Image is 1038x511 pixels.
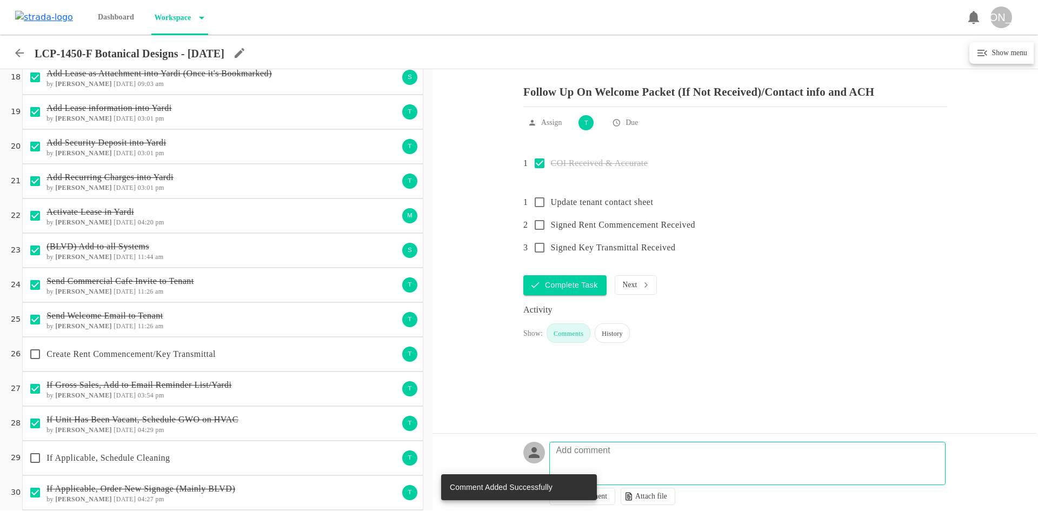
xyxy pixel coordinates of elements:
[46,102,398,115] p: Add Lease information into Yardi
[55,391,112,399] b: [PERSON_NAME]
[523,218,528,231] p: 2
[46,482,398,495] p: If Applicable, Order New Signage (Mainly BLVD)
[55,288,112,295] b: [PERSON_NAME]
[523,328,543,343] div: Show:
[401,242,418,259] div: S
[541,117,562,128] p: Assign
[55,115,112,122] b: [PERSON_NAME]
[986,2,1016,32] button: [PERSON_NAME]
[46,149,398,157] h6: by [DATE] 03:01 pm
[55,218,112,226] b: [PERSON_NAME]
[523,157,528,170] p: 1
[46,413,398,426] p: If Unit Has Been Vacant, Schedule GWO on HVAC
[401,276,418,294] div: T
[11,244,21,256] p: 23
[46,171,398,184] p: Add Recurring Charges into Yardi
[11,175,21,187] p: 21
[46,309,398,322] p: Send Welcome Email to Tenant
[401,415,418,432] div: T
[11,141,21,152] p: 20
[551,196,654,209] p: Update tenant contact sheet
[46,115,398,122] h6: by [DATE] 03:01 pm
[46,136,398,149] p: Add Security Deposit into Yardi
[46,348,398,361] p: Create Rent Commencement/Key Transmittal
[626,117,638,128] p: Due
[450,477,553,497] div: Comment Added Successfully
[989,47,1027,59] h6: Show menu
[523,196,528,209] p: 1
[551,241,676,254] p: Signed Key Transmittal Received
[46,184,398,191] h6: by [DATE] 03:01 pm
[523,77,947,98] p: Follow Up On Welcome Packet (If Not Received)/Contact info and ACH
[11,71,21,83] p: 18
[11,210,21,222] p: 22
[55,322,112,330] b: [PERSON_NAME]
[635,492,667,501] p: Attach file
[35,47,224,60] p: LCP-1450-F Botanical Designs - [DATE]
[55,184,112,191] b: [PERSON_NAME]
[46,495,398,503] h6: by [DATE] 04:27 pm
[11,487,21,499] p: 30
[46,218,398,226] h6: by [DATE] 04:20 pm
[55,495,112,503] b: [PERSON_NAME]
[401,484,418,501] div: T
[55,426,112,434] b: [PERSON_NAME]
[551,157,648,170] p: COI Received & Accurate
[11,452,21,464] p: 29
[46,322,398,330] h6: by [DATE] 11:26 am
[46,253,398,261] h6: by [DATE] 11:44 am
[46,391,398,399] h6: by [DATE] 03:54 pm
[46,275,398,288] p: Send Commercial Cafe Invite to Tenant
[523,275,607,295] button: Complete Task
[990,6,1012,28] div: [PERSON_NAME]
[11,348,21,360] p: 26
[11,383,21,395] p: 27
[595,323,630,343] div: History
[55,80,112,88] b: [PERSON_NAME]
[11,279,21,291] p: 24
[623,281,637,289] p: Next
[401,311,418,328] div: T
[46,240,398,253] p: (BLVD) Add to all Systems
[401,207,418,224] div: M
[401,346,418,363] div: T
[55,253,112,261] b: [PERSON_NAME]
[523,241,528,254] p: 3
[46,379,398,391] p: If Gross Sales, Add to Email Reminder List/Yardi
[401,449,418,467] div: T
[11,106,21,118] p: 19
[46,205,398,218] p: Activate Lease in Yardi
[151,7,191,29] p: Workspace
[551,218,696,231] p: Signed Rent Commencement Received
[11,417,21,429] p: 28
[401,380,418,397] div: T
[15,11,73,24] img: strada-logo
[401,138,418,155] div: T
[46,80,398,88] h6: by [DATE] 09:03 am
[577,114,595,131] div: T
[46,452,398,464] p: If Applicable, Schedule Cleaning
[547,323,590,343] div: Comments
[401,69,418,86] div: S
[55,149,112,157] b: [PERSON_NAME]
[46,288,398,295] h6: by [DATE] 11:26 am
[551,444,616,457] p: Add comment
[401,103,418,121] div: T
[401,172,418,190] div: T
[46,67,398,80] p: Add Lease as Attachment into Yardi (Once it's Bookmarked)
[523,303,947,316] div: Activity
[46,426,398,434] h6: by [DATE] 04:29 pm
[95,6,137,28] p: Dashboard
[11,314,21,326] p: 25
